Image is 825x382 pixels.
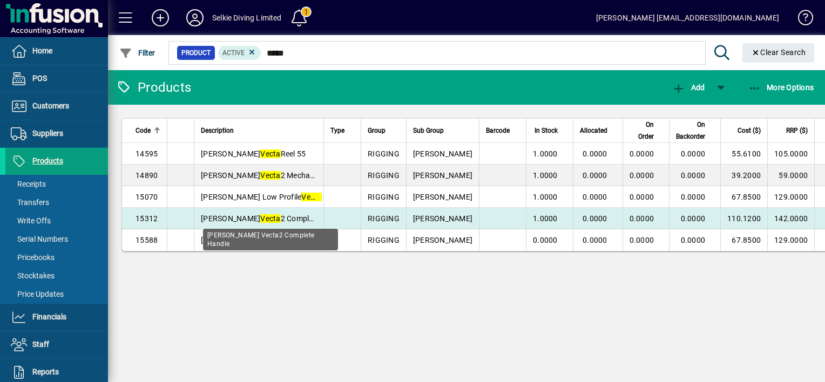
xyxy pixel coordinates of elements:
[368,236,400,244] span: RIGGING
[32,156,63,165] span: Products
[630,193,654,201] span: 0.0000
[11,253,55,262] span: Pricebooks
[413,171,472,180] span: [PERSON_NAME]
[5,38,108,65] a: Home
[630,214,654,223] span: 0.0000
[212,9,282,26] div: Selkie Diving Limited
[580,125,617,137] div: Allocated
[630,149,654,158] span: 0.0000
[5,212,108,230] a: Write Offs
[136,125,160,137] div: Code
[136,236,158,244] span: 15588
[5,120,108,147] a: Suppliers
[767,165,814,186] td: 59.0000
[720,143,767,165] td: 55.6100
[681,149,706,158] span: 0.0000
[720,208,767,229] td: 110.1200
[11,198,49,207] span: Transfers
[136,149,158,158] span: 14595
[5,285,108,303] a: Price Updates
[11,180,46,188] span: Receipts
[738,125,761,137] span: Cost ($)
[583,193,607,201] span: 0.0000
[368,171,400,180] span: RIGGING
[5,193,108,212] a: Transfers
[786,125,808,137] span: RRP ($)
[218,46,261,60] mat-chip: Activation Status: Active
[116,79,191,96] div: Products
[681,236,706,244] span: 0.0000
[413,193,472,201] span: [PERSON_NAME]
[583,236,607,244] span: 0.0000
[201,193,354,201] span: [PERSON_NAME] Low Profile Reel 40m
[368,193,400,201] span: RIGGING
[5,331,108,358] a: Staff
[201,125,234,137] span: Description
[583,214,607,223] span: 0.0000
[413,125,472,137] div: Sub Group
[368,214,400,223] span: RIGGING
[201,125,317,137] div: Description
[368,125,400,137] div: Group
[117,43,158,63] button: Filter
[746,78,817,97] button: More Options
[790,2,812,37] a: Knowledge Base
[143,8,178,28] button: Add
[681,214,706,223] span: 0.0000
[533,149,558,158] span: 1.0000
[260,149,280,158] em: Vecta
[136,125,151,137] span: Code
[119,49,155,57] span: Filter
[583,149,607,158] span: 0.0000
[32,74,47,83] span: POS
[413,236,472,244] span: [PERSON_NAME]
[720,229,767,251] td: 67.8500
[486,125,510,137] span: Barcode
[136,171,158,180] span: 14890
[533,193,558,201] span: 1.0000
[751,48,806,57] span: Clear Search
[32,312,66,321] span: Financials
[260,171,280,180] em: Vecta
[136,214,158,223] span: 15312
[533,236,558,244] span: 0.0000
[5,175,108,193] a: Receipts
[533,171,558,180] span: 1.0000
[486,125,519,137] div: Barcode
[533,125,567,137] div: In Stock
[11,235,68,243] span: Serial Numbers
[533,214,558,223] span: 1.0000
[11,271,55,280] span: Stocktakes
[11,290,64,298] span: Price Updates
[630,236,654,244] span: 0.0000
[32,129,63,138] span: Suppliers
[596,9,779,26] div: [PERSON_NAME] [EMAIL_ADDRESS][DOMAIN_NAME]
[301,193,321,201] em: Vecta
[767,229,814,251] td: 129.0000
[201,149,306,158] span: [PERSON_NAME] Reel 55
[5,304,108,331] a: Financials
[672,83,705,92] span: Add
[767,186,814,208] td: 129.0000
[32,46,52,55] span: Home
[201,214,346,223] span: [PERSON_NAME] 2 Complete Handle
[681,171,706,180] span: 0.0000
[5,230,108,248] a: Serial Numbers
[670,78,707,97] button: Add
[413,149,472,158] span: [PERSON_NAME]
[32,367,59,376] span: Reports
[630,119,664,142] div: On Order
[11,216,51,225] span: Write Offs
[181,47,211,58] span: Product
[260,214,280,223] em: Vecta
[5,248,108,267] a: Pricebooks
[583,171,607,180] span: 0.0000
[535,125,558,137] span: In Stock
[368,149,400,158] span: RIGGING
[413,125,444,137] span: Sub Group
[676,119,705,142] span: On Backorder
[720,186,767,208] td: 67.8500
[201,171,327,180] span: [PERSON_NAME] 2 Mechanism
[580,125,607,137] span: Allocated
[203,229,338,250] div: [PERSON_NAME] Vecta2 Complete Handle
